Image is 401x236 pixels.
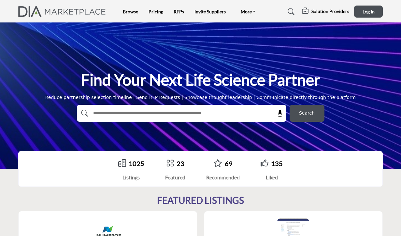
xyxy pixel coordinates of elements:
[165,174,185,181] div: Featured
[354,6,383,18] button: Log In
[299,110,315,117] span: Search
[290,105,324,122] button: Search
[213,159,222,168] a: Go to Recommended
[81,70,320,90] h1: Find Your Next Life Science Partner
[174,9,184,14] a: RFPs
[118,174,144,181] div: Listings
[123,9,138,14] a: Browse
[311,8,349,14] h5: Solution Providers
[157,195,244,206] h2: FEATURED LISTINGS
[45,94,356,101] div: Reduce partnership selection timeline | Send RFP Requests | Showcase thought leadership | Communi...
[166,159,174,168] a: Go to Featured
[149,9,163,14] a: Pricing
[18,6,109,17] img: Site Logo
[129,160,144,167] a: 1025
[271,160,283,167] a: 135
[281,7,299,17] a: Search
[206,174,240,181] div: Recommended
[363,9,375,14] span: Log In
[261,174,283,181] div: Liked
[261,159,268,167] i: Go to Liked
[302,8,349,16] div: Solution Providers
[177,160,184,167] a: 23
[236,7,260,16] a: More
[225,160,233,167] a: 69
[194,9,226,14] a: Invite Suppliers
